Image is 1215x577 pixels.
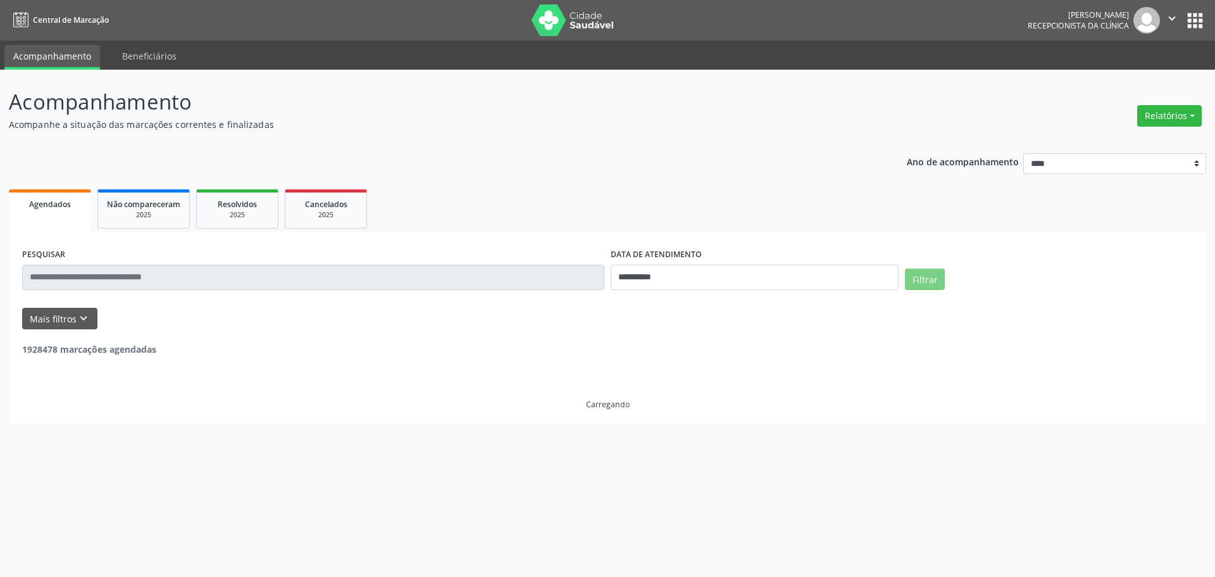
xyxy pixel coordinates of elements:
div: 2025 [107,210,180,220]
span: Recepcionista da clínica [1028,20,1129,31]
a: Central de Marcação [9,10,109,30]
div: 2025 [294,210,358,220]
div: 2025 [206,210,269,220]
i: keyboard_arrow_down [77,312,90,326]
button: Relatórios [1137,105,1202,127]
span: Cancelados [305,199,347,210]
button: Mais filtroskeyboard_arrow_down [22,308,97,330]
p: Acompanhe a situação das marcações correntes e finalizadas [9,118,847,131]
p: Ano de acompanhamento [907,153,1019,169]
div: [PERSON_NAME] [1028,10,1129,20]
label: PESQUISAR [22,245,65,265]
p: Acompanhamento [9,86,847,118]
label: DATA DE ATENDIMENTO [611,245,702,265]
button: apps [1184,10,1206,32]
i:  [1165,11,1179,25]
a: Beneficiários [113,45,185,67]
span: Resolvidos [218,199,257,210]
strong: 1928478 marcações agendadas [22,343,156,355]
span: Não compareceram [107,199,180,210]
div: Carregando [586,399,630,410]
button:  [1160,7,1184,34]
img: img [1133,7,1160,34]
span: Central de Marcação [33,15,109,25]
button: Filtrar [905,269,945,290]
a: Acompanhamento [4,45,100,70]
span: Agendados [29,199,71,210]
